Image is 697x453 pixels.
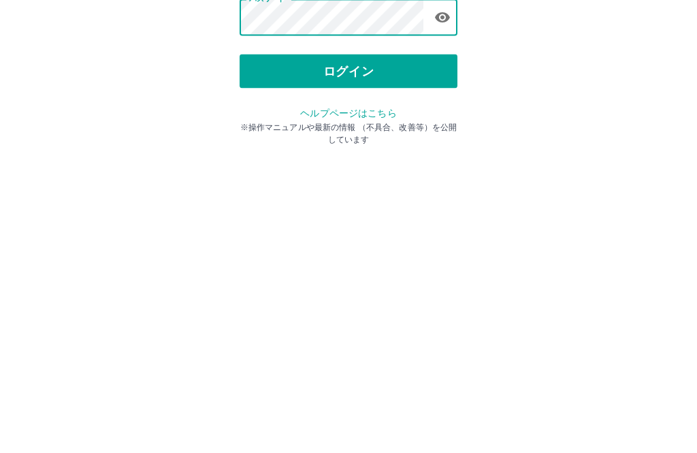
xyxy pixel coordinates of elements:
[304,86,393,112] h2: ログイン
[249,127,278,138] label: 社員番号
[240,236,457,270] button: ログイン
[249,175,285,185] label: パスワード
[240,302,457,327] p: ※操作マニュアルや最新の情報 （不具合、改善等）を公開しています
[300,289,396,300] a: ヘルプページはこちら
